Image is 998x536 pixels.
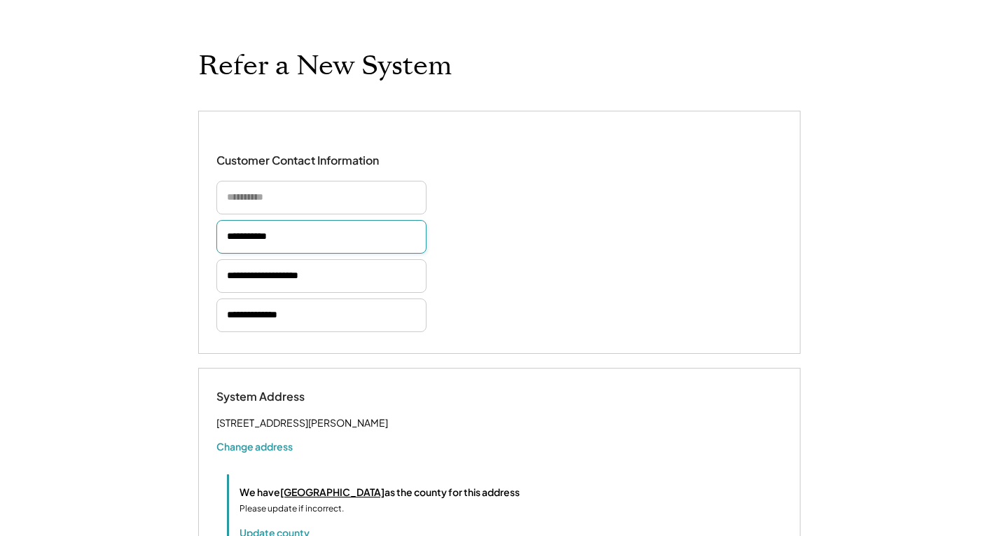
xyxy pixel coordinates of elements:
[198,50,452,83] h1: Refer a New System
[216,390,356,404] div: System Address
[240,502,344,515] div: Please update if incorrect.
[216,414,388,432] div: [STREET_ADDRESS][PERSON_NAME]
[240,485,520,500] div: We have as the county for this address
[216,153,379,168] div: Customer Contact Information
[280,486,384,498] u: [GEOGRAPHIC_DATA]
[216,439,293,453] button: Change address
